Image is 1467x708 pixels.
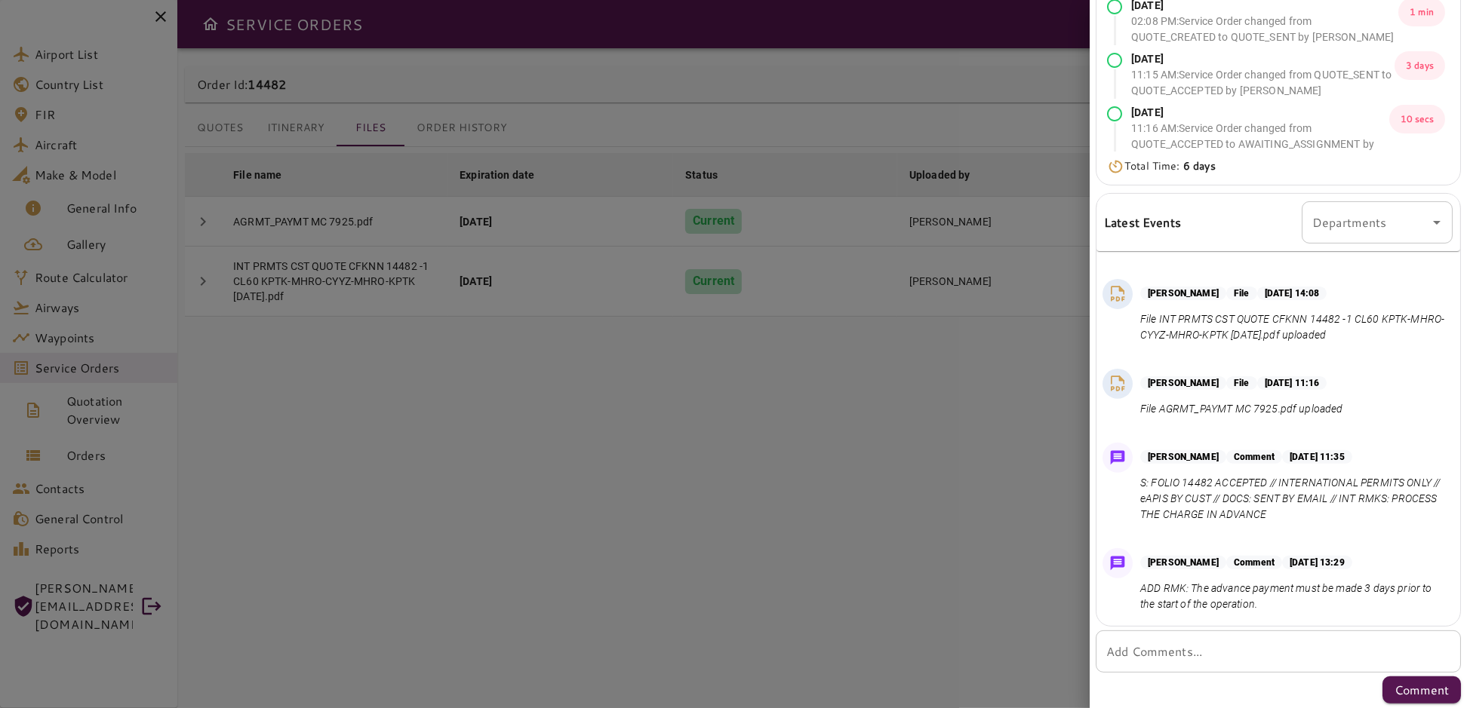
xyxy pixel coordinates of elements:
[1107,447,1128,468] img: Message Icon
[1131,67,1395,99] p: 11:15 AM : Service Order changed from QUOTE_SENT to QUOTE_ACCEPTED by [PERSON_NAME]
[1226,556,1282,569] p: Comment
[1131,105,1389,121] p: [DATE]
[1131,51,1395,67] p: [DATE]
[1104,213,1181,232] h6: Latest Events
[1140,311,1447,343] p: File INT PRMTS CST QUOTE CFKNN 14482 -1 CL60 KPTK-MHRO-CYYZ-MHRO-KPTK [DATE].pdf uploaded
[1395,51,1445,80] p: 3 days
[1140,376,1226,390] p: [PERSON_NAME]
[1106,372,1129,395] img: PDF File
[1226,287,1257,300] p: File
[1389,105,1445,133] p: 10 secs
[1282,556,1352,569] p: [DATE] 13:29
[1140,475,1447,523] p: S: FOLIO 14482 ACCEPTED // INTERNATIONAL PERMITS ONLY // eAPIS BY CUST // DOCS: SENT BY EMAIL // ...
[1140,556,1226,569] p: [PERSON_NAME]
[1226,450,1282,464] p: Comment
[1107,159,1124,174] img: Timer Icon
[1106,283,1129,305] img: PDF File
[1226,376,1257,390] p: File
[1382,676,1461,703] button: Comment
[1395,681,1449,699] p: Comment
[1140,450,1226,464] p: [PERSON_NAME]
[1124,158,1216,174] p: Total Time:
[1107,553,1128,574] img: Message Icon
[1257,287,1327,300] p: [DATE] 14:08
[1183,158,1216,173] b: 6 days
[1140,287,1226,300] p: [PERSON_NAME]
[1131,121,1389,168] p: 11:16 AM : Service Order changed from QUOTE_ACCEPTED to AWAITING_ASSIGNMENT by [PERSON_NAME]
[1426,212,1447,233] button: Open
[1140,581,1447,612] p: ADD RMK: The advance payment must be made 3 days prior to the start of the operation.
[1140,401,1343,417] p: File AGRMT_PAYMT MC 7925.pdf uploaded
[1257,376,1327,390] p: [DATE] 11:16
[1131,14,1398,45] p: 02:08 PM : Service Order changed from QUOTE_CREATED to QUOTE_SENT by [PERSON_NAME]
[1282,450,1352,464] p: [DATE] 11:35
